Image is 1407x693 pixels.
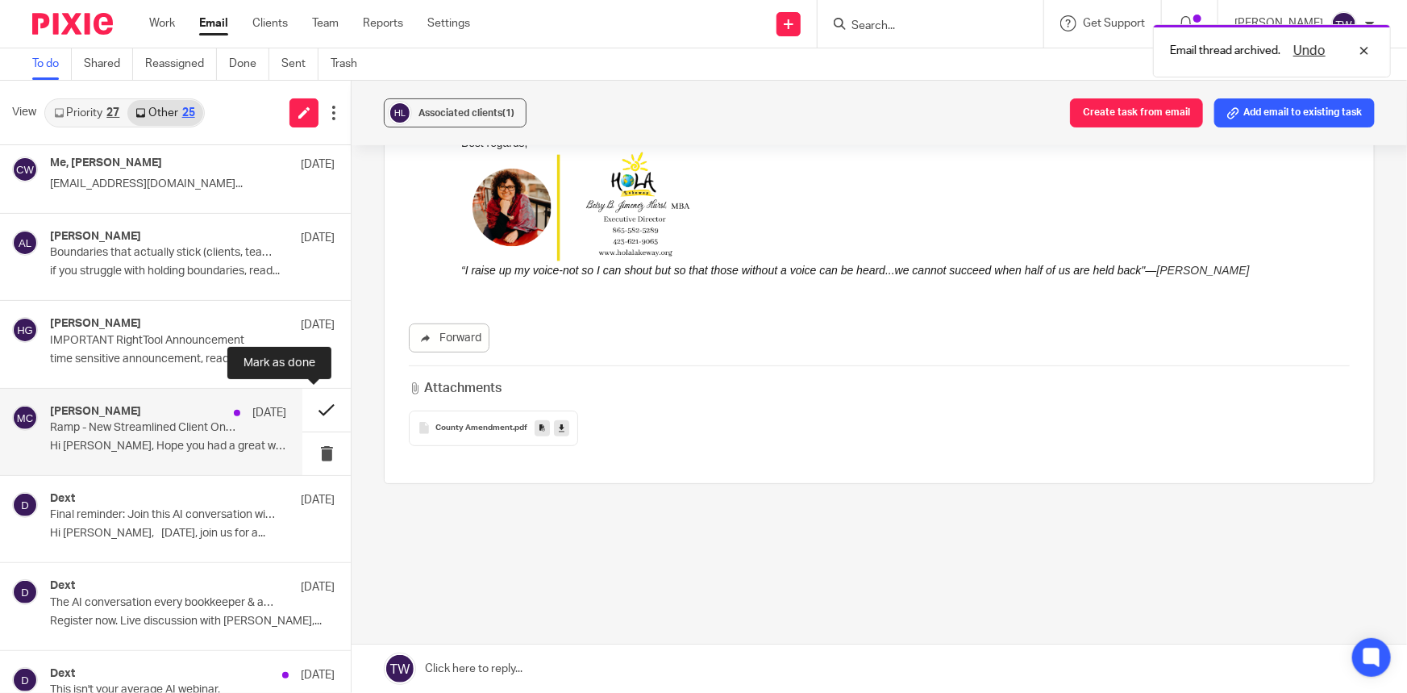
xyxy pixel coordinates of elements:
img: svg%3E [1331,11,1357,37]
button: Undo [1288,41,1330,61]
a: Reports [363,15,403,31]
span: Associated clients [418,108,514,118]
img: svg%3E [388,101,412,125]
img: svg%3E [12,157,38,182]
button: Create task from email [1070,98,1203,127]
h4: [PERSON_NAME] [50,230,141,244]
img: svg%3E [12,667,38,693]
p: [DATE] [301,667,335,683]
p: IMPORTANT RightTool Announcement [50,334,278,348]
a: Email [199,15,228,31]
button: County Amendment.pdf [409,411,578,446]
span: (1) [502,108,514,118]
a: Settings [427,15,470,31]
p: [DATE] [301,157,335,173]
h4: Dext [50,579,75,593]
a: Done [229,48,269,80]
button: Add email to existing task [1214,98,1375,127]
a: Priority27 [46,100,127,126]
p: if you struggle with holding boundaries, read... [50,265,335,278]
h4: Dext [50,667,75,681]
h4: [PERSON_NAME] [50,405,141,419]
p: [DATE] [301,230,335,246]
p: [DATE] [252,405,286,421]
a: Other25 [127,100,202,126]
span: View [12,104,36,121]
img: svg%3E [12,405,38,431]
p: Ramp - New Streamlined Client Onboarding Option Now Available [50,421,239,435]
h3: Attachments [409,379,501,398]
p: time sensitive announcement, read before Wed.... [50,353,335,366]
a: Trash [331,48,369,80]
h4: Dext [50,492,75,506]
span: County Amendment [435,424,513,433]
a: Sent [281,48,318,80]
a: Work [149,15,175,31]
span: [PERSON_NAME] [696,178,789,191]
span: .pdf [513,424,527,433]
a: Shared [84,48,133,80]
p: Final reminder: Join this AI conversation with your peers [50,508,278,522]
p: Email thread archived. [1170,43,1280,59]
p: [DATE] [301,579,335,595]
button: Associated clients(1) [384,98,527,127]
div: 25 [182,107,195,119]
a: Team [312,15,339,31]
h4: [PERSON_NAME] [50,317,141,331]
div: 27 [106,107,119,119]
img: svg%3E [12,317,38,343]
p: Register now. Live discussion with [PERSON_NAME],... [50,615,335,628]
p: The AI conversation every bookkeeper & accountant should join 💡 [50,596,278,610]
p: Hi [PERSON_NAME], Hope you had a great weekend We’re... [50,440,286,453]
a: Reassigned [145,48,217,80]
p: [DATE] [301,492,335,508]
img: Pixie [32,13,113,35]
a: Forward [409,324,489,353]
img: svg%3E [12,230,38,256]
img: svg%3E [12,492,38,518]
img: svg%3E [12,579,38,605]
p: Boundaries that actually stick (clients, team, and you) [50,246,278,260]
p: [EMAIL_ADDRESS][DOMAIN_NAME]... [50,177,335,191]
h4: Me, [PERSON_NAME] [50,157,162,170]
p: [DATE] [301,317,335,333]
p: Hi [PERSON_NAME], [DATE], join us for a... [50,527,335,541]
a: To do [32,48,72,80]
a: Clients [252,15,288,31]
